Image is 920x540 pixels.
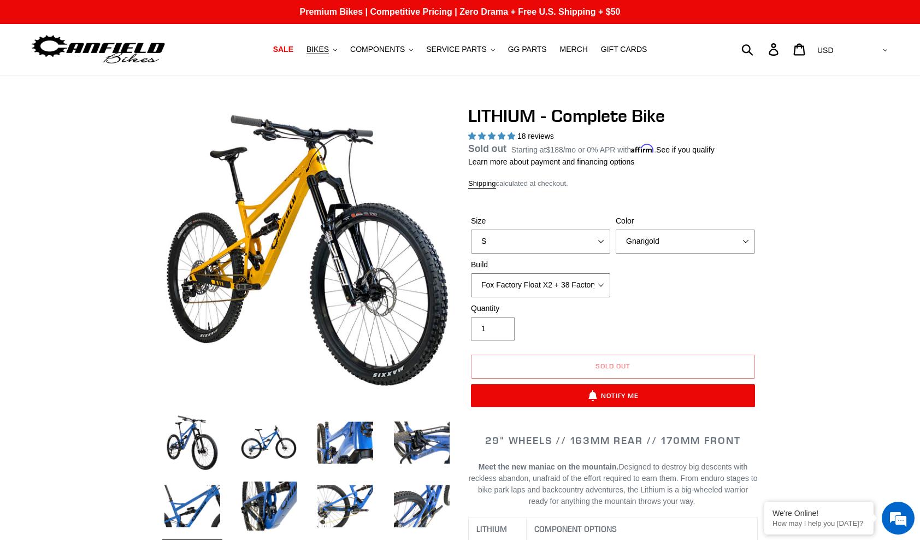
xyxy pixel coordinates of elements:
[693,497,695,506] span: .
[162,413,222,473] img: Load image into Gallery viewer, LITHIUM - Complete Bike
[479,462,619,471] b: Meet the new maniac on the mountain.
[392,413,452,473] img: Load image into Gallery viewer, LITHIUM - Complete Bike
[508,45,547,54] span: GG PARTS
[239,476,299,536] img: Load image into Gallery viewer, LITHIUM - Complete Bike
[239,413,299,473] img: Load image into Gallery viewer, LITHIUM - Complete Bike
[468,157,634,166] a: Learn more about payment and financing options
[656,145,715,154] a: See if you qualify - Learn more about Affirm Financing (opens in modal)
[268,42,299,57] a: SALE
[469,462,758,506] span: Designed to destroy big descents with reckless abandon, unafraid of the effort required to earn t...
[468,179,496,189] a: Shipping
[471,384,755,407] button: Notify Me
[616,215,755,227] label: Color
[426,45,486,54] span: SERVICE PARTS
[350,45,405,54] span: COMPONENTS
[468,132,517,140] span: 5.00 stars
[345,42,418,57] button: COMPONENTS
[478,474,758,506] span: From enduro stages to bike park laps and backcountry adventures, the Lithium is a big-wheeled war...
[560,45,588,54] span: MERCH
[468,105,758,126] h1: LITHIUM - Complete Bike
[306,45,329,54] span: BIKES
[772,519,865,527] p: How may I help you today?
[747,37,775,61] input: Search
[511,142,715,156] p: Starting at /mo or 0% APR with .
[392,476,452,536] img: Load image into Gallery viewer, LITHIUM - Complete Bike
[471,259,610,271] label: Build
[273,45,293,54] span: SALE
[471,355,755,379] button: Sold out
[517,132,554,140] span: 18 reviews
[595,42,653,57] a: GIFT CARDS
[315,413,375,473] img: Load image into Gallery viewer, LITHIUM - Complete Bike
[503,42,552,57] a: GG PARTS
[595,362,630,370] span: Sold out
[772,509,865,518] div: We're Online!
[301,42,343,57] button: BIKES
[601,45,647,54] span: GIFT CARDS
[631,144,654,153] span: Affirm
[555,42,593,57] a: MERCH
[471,303,610,314] label: Quantity
[315,476,375,536] img: Load image into Gallery viewer, LITHIUM - Complete Bike
[30,32,167,67] img: Canfield Bikes
[471,215,610,227] label: Size
[485,434,740,447] span: 29" WHEELS // 163mm REAR // 170mm FRONT
[162,476,222,536] img: Load image into Gallery viewer, LITHIUM - Complete Bike
[468,178,758,189] div: calculated at checkout.
[546,145,563,154] span: $188
[421,42,500,57] button: SERVICE PARTS
[468,143,506,154] span: Sold out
